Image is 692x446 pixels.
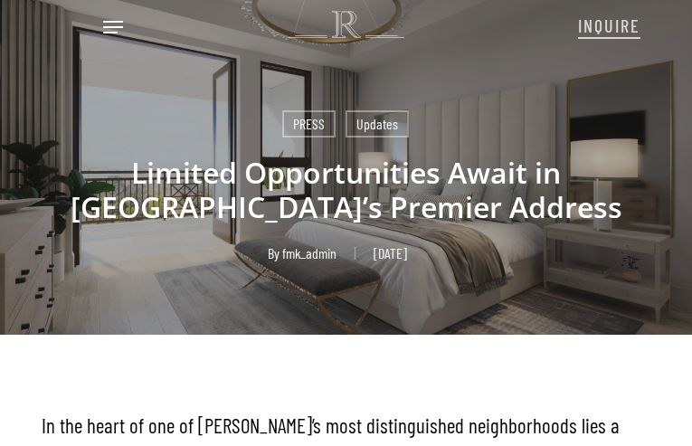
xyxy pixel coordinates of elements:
[578,14,640,36] span: INQUIRE
[103,18,123,36] a: Navigation Menu
[282,110,336,138] a: PRESS
[355,247,425,260] span: [DATE]
[268,247,280,260] span: By
[42,138,650,242] h1: Limited Opportunities Await in [GEOGRAPHIC_DATA]’s Premier Address
[282,244,337,261] a: fmk_admin
[346,110,409,138] a: Updates
[578,5,640,43] a: INQUIRE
